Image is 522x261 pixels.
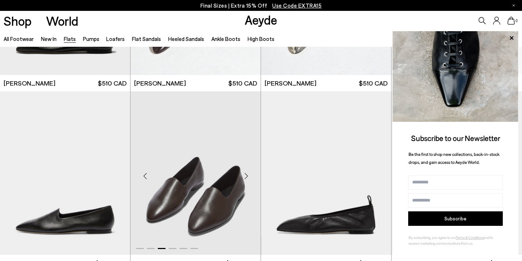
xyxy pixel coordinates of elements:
[261,91,391,255] img: Nomi Ruched Flats
[391,91,522,255] img: Nomi Ruched Flats
[235,165,257,187] div: Next slide
[168,36,204,42] a: Heeled Sandals
[272,2,322,9] span: Navigate to /collections/ss25-final-sizes
[391,75,522,91] a: [PERSON_NAME] $510 CAD
[393,31,518,122] img: ca3f721fb6ff708a270709c41d776025.jpg
[106,36,125,42] a: Loafers
[261,75,391,91] a: [PERSON_NAME] $510 CAD
[134,79,186,88] span: [PERSON_NAME]
[64,36,76,42] a: Flats
[4,79,55,88] span: [PERSON_NAME]
[130,75,261,91] a: [PERSON_NAME] $510 CAD
[4,14,32,27] a: Shop
[245,12,277,27] a: Aeyde
[46,14,78,27] a: World
[248,36,274,42] a: High Boots
[507,17,515,25] a: 0
[132,36,161,42] a: Flat Sandals
[211,36,240,42] a: Ankle Boots
[411,133,500,142] span: Subscribe to our Newsletter
[130,91,261,255] a: Next slide Previous slide
[41,36,57,42] a: New In
[83,36,99,42] a: Pumps
[134,165,156,187] div: Previous slide
[359,79,388,88] span: $510 CAD
[515,19,518,23] span: 0
[409,152,500,165] span: Be the first to shop new collections, back-in-stock drops, and gain access to Aeyde World.
[409,235,456,240] span: By subscribing, you agree to our
[130,91,261,255] div: 3 / 6
[98,79,127,88] span: $510 CAD
[408,211,503,226] button: Subscribe
[456,235,484,240] a: Terms & Conditions
[130,91,261,255] img: Vanna Almond-Toe Loafers
[228,79,257,88] span: $510 CAD
[200,1,322,10] p: Final Sizes | Extra 15% Off
[4,36,34,42] a: All Footwear
[265,79,316,88] span: [PERSON_NAME]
